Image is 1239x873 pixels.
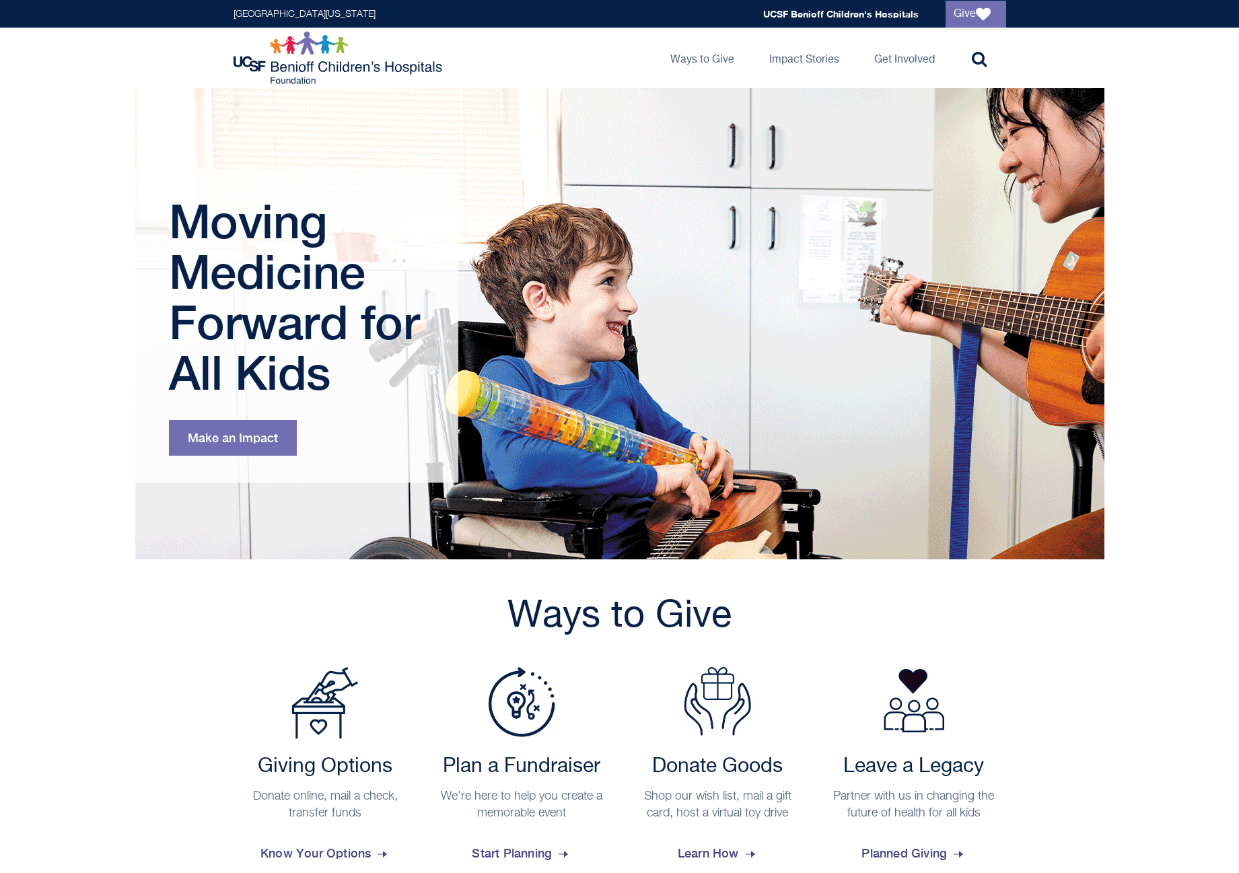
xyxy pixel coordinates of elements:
a: Donate Goods Donate Goods Shop our wish list, mail a gift card, host a virtual toy drive Learn How [626,667,810,872]
a: Plan a Fundraiser Plan a Fundraiser We're here to help you create a memorable event Start Planning [429,667,614,872]
p: Partner with us in changing the future of health for all kids [828,788,999,822]
a: Payment Options Giving Options Donate online, mail a check, transfer funds Know Your Options [234,667,418,872]
span: Learn How [678,835,758,872]
img: Plan a Fundraiser [488,667,555,737]
span: Start Planning [472,835,571,872]
span: Planned Giving [861,835,966,872]
a: Get Involved [863,28,946,88]
h2: Leave a Legacy [828,755,999,779]
img: Payment Options [291,667,359,739]
p: Donate online, mail a check, transfer funds [240,788,411,822]
h2: Plan a Fundraiser [436,755,607,779]
img: Logo for UCSF Benioff Children's Hospitals Foundation [234,31,446,85]
h1: Moving Medicine Forward for All Kids [169,196,428,398]
a: Ways to Give [660,28,745,88]
span: Know Your Options [260,835,390,872]
a: Impact Stories [758,28,850,88]
a: [GEOGRAPHIC_DATA][US_STATE] [234,9,376,19]
img: Donate Goods [684,667,751,736]
a: Leave a Legacy Partner with us in changing the future of health for all kids Planned Giving [822,667,1006,872]
h2: Giving Options [240,755,411,779]
p: We're here to help you create a memorable event [436,788,607,822]
h2: Donate Goods [633,755,804,779]
h2: Ways to Give [234,593,1006,640]
p: Shop our wish list, mail a gift card, host a virtual toy drive [633,788,804,822]
a: Give [946,1,1006,28]
a: Make an Impact [169,420,297,456]
a: UCSF Benioff Children's Hospitals [763,8,919,20]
